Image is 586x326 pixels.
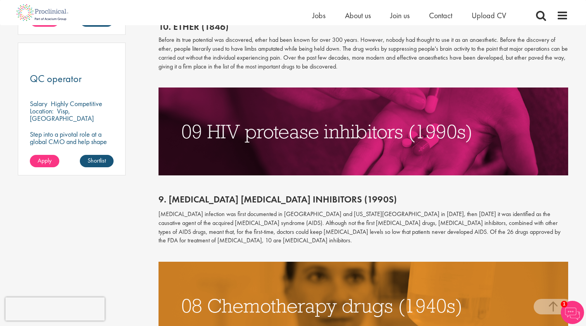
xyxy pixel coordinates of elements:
span: QC operator [30,72,82,85]
span: 1 [561,301,567,307]
p: Before its true potential was discovered, ether had been known for over 300 years. However, nobod... [159,36,569,71]
a: Shortlist [80,155,114,167]
span: Location: [30,106,53,115]
p: Step into a pivotal role at a global CMO and help shape the future of healthcare manufacturing. [30,130,114,160]
span: Apply [38,156,52,165]
a: Join us [390,10,410,21]
a: QC operator [30,74,114,84]
span: 9. [MEDICAL_DATA] [MEDICAL_DATA] inhibitors (1990s) [159,193,397,205]
a: Contact [429,10,452,21]
a: Upload CV [472,10,506,21]
p: Visp, [GEOGRAPHIC_DATA] [30,106,94,123]
p: Highly Competitive [51,99,102,108]
iframe: reCAPTCHA [5,297,105,321]
span: [MEDICAL_DATA] infection was first documented in [GEOGRAPHIC_DATA] and [US_STATE][GEOGRAPHIC_DATA... [159,210,560,245]
img: HIV PROTEASE INHIBITORS (1990S) [159,88,569,175]
a: Apply [30,155,59,167]
span: Salary [30,99,47,108]
img: Chatbot [561,301,584,324]
a: About us [345,10,371,21]
a: Jobs [312,10,326,21]
h2: 10. Ether (1846) [159,22,569,32]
